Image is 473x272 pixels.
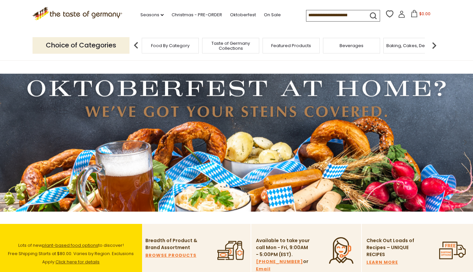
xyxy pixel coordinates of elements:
a: Click here for details [55,259,100,265]
p: Check Out Loads of Recipes – UNIQUE RECIPES [366,237,415,258]
a: Beverages [340,43,363,48]
span: $0.00 [419,11,431,17]
a: plant-based food options [42,242,98,248]
button: $0.00 [407,10,435,20]
a: LEARN MORE [366,259,398,266]
a: Food By Category [151,43,190,48]
a: Seasons [140,11,164,19]
a: On Sale [264,11,281,19]
span: Lots of new to discover! Free Shipping Starts at $80.00. Varies by Region. Exclusions Apply. [8,242,134,265]
a: Baking, Cakes, Desserts [386,43,438,48]
img: next arrow [428,39,441,52]
a: [PHONE_NUMBER] [256,258,303,265]
a: Taste of Germany Collections [204,41,257,51]
p: Choice of Categories [33,37,129,53]
p: Breadth of Product & Brand Assortment [145,237,200,251]
a: BROWSE PRODUCTS [145,252,197,259]
img: previous arrow [129,39,143,52]
a: Featured Products [271,43,311,48]
a: Christmas - PRE-ORDER [172,11,222,19]
a: Oktoberfest [230,11,256,19]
